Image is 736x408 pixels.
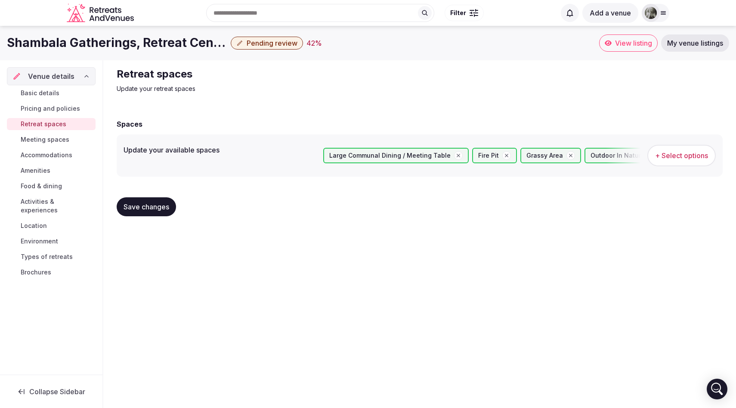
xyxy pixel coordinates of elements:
[21,120,66,128] span: Retreat spaces
[645,7,657,19] img: melissanunezbrown
[450,9,466,17] span: Filter
[520,148,581,163] div: Grassy Area
[124,202,169,211] span: Save changes
[117,84,406,93] p: Update your retreat spaces
[117,119,142,129] h2: Spaces
[67,3,136,23] a: Visit the homepage
[21,104,80,113] span: Pricing and policies
[28,71,74,81] span: Venue details
[117,197,176,216] button: Save changes
[231,37,303,50] button: Pending review
[584,148,663,163] div: Outdoor In Nature
[21,221,47,230] span: Location
[7,34,227,51] h1: Shambala Gatherings, Retreat Center
[21,135,69,144] span: Meeting spaces
[124,146,316,153] label: Update your available spaces
[7,235,96,247] a: Environment
[21,151,72,159] span: Accommodations
[647,145,716,166] button: + Select options
[7,118,96,130] a: Retreat spaces
[655,151,708,160] span: + Select options
[21,89,59,97] span: Basic details
[445,5,484,21] button: Filter
[306,38,322,48] button: 42%
[7,266,96,278] a: Brochures
[247,39,297,47] span: Pending review
[7,382,96,401] button: Collapse Sidebar
[21,166,50,175] span: Amenities
[306,38,322,48] div: 42 %
[7,196,96,216] a: Activities & experiences
[67,3,136,23] svg: Retreats and Venues company logo
[7,87,96,99] a: Basic details
[21,237,58,246] span: Environment
[582,3,638,23] button: Add a venue
[661,34,729,52] a: My venue listings
[582,9,638,17] a: Add a venue
[21,268,51,277] span: Brochures
[472,148,517,163] div: Fire Pit
[7,180,96,192] a: Food & dining
[21,197,92,215] span: Activities & experiences
[7,251,96,263] a: Types of retreats
[7,149,96,161] a: Accommodations
[21,252,73,261] span: Types of retreats
[707,379,727,399] div: Open Intercom Messenger
[7,103,96,115] a: Pricing and policies
[29,387,85,396] span: Collapse Sidebar
[599,34,658,52] a: View listing
[667,39,723,47] span: My venue listings
[7,134,96,146] a: Meeting spaces
[7,220,96,232] a: Location
[21,182,62,190] span: Food & dining
[615,39,652,47] span: View listing
[117,67,406,81] h2: Retreat spaces
[7,165,96,177] a: Amenities
[323,148,469,163] div: Large Communal Dining / Meeting Table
